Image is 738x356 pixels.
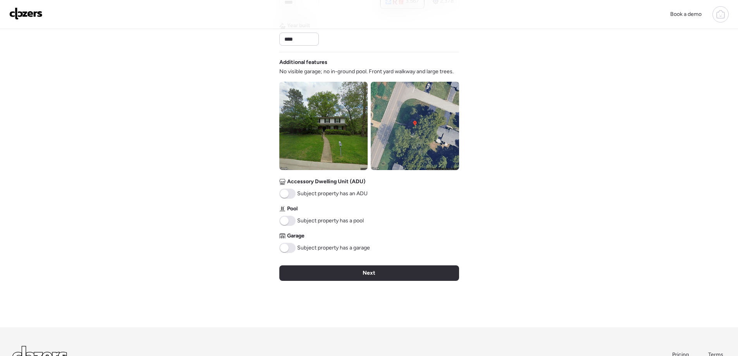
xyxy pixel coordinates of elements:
[297,244,370,252] span: Subject property has a garage
[297,190,368,198] span: Subject property has an ADU
[9,7,43,20] img: Logo
[297,217,364,225] span: Subject property has a pool
[670,11,702,17] span: Book a demo
[287,232,304,240] span: Garage
[279,68,454,76] span: No visible garage; no in-ground pool. Front yard walkway and large trees.
[287,205,298,213] span: Pool
[279,58,327,66] span: Additional features
[287,178,365,186] span: Accessory Dwelling Unit (ADU)
[363,269,375,277] span: Next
